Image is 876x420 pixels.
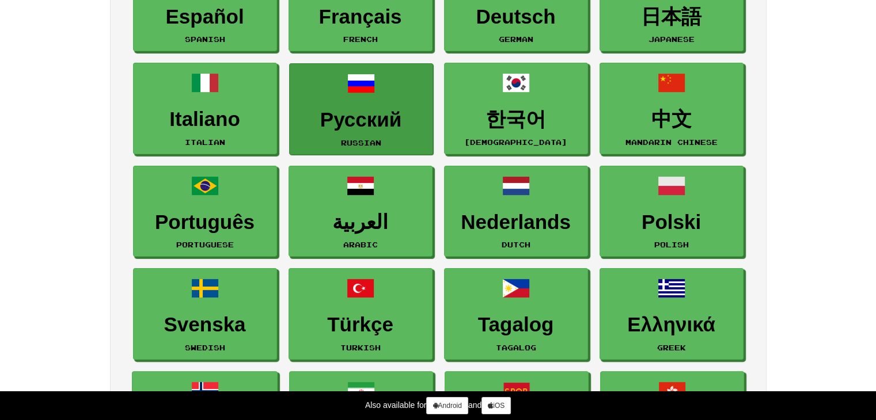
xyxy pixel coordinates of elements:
[426,397,468,414] a: Android
[176,240,234,249] small: Portuguese
[657,343,686,352] small: Greek
[185,35,225,43] small: Spanish
[343,35,378,43] small: French
[133,166,277,257] a: PortuguêsPortuguese
[481,397,511,414] a: iOS
[450,6,582,28] h3: Deutsch
[295,109,427,131] h3: Русский
[606,6,737,28] h3: 日本語
[139,108,271,131] h3: Italiano
[600,268,744,360] a: ΕλληνικάGreek
[444,268,588,360] a: TagalogTagalog
[139,6,271,28] h3: Español
[600,166,744,257] a: PolskiPolish
[496,343,536,352] small: Tagalog
[654,240,689,249] small: Polish
[600,63,744,154] a: 中文Mandarin Chinese
[139,211,271,234] h3: Português
[625,138,718,146] small: Mandarin Chinese
[450,108,582,131] h3: 한국어
[133,63,277,154] a: ItalianoItalian
[289,268,433,360] a: TürkçeTurkish
[295,6,426,28] h3: Français
[649,35,695,43] small: Japanese
[295,211,426,234] h3: العربية
[139,314,271,336] h3: Svenska
[185,138,225,146] small: Italian
[606,211,737,234] h3: Polski
[341,139,381,147] small: Russian
[444,63,588,154] a: 한국어[DEMOGRAPHIC_DATA]
[606,108,737,131] h3: 中文
[450,314,582,336] h3: Tagalog
[444,166,588,257] a: NederlandsDutch
[606,314,737,336] h3: Ελληνικά
[464,138,567,146] small: [DEMOGRAPHIC_DATA]
[502,240,530,249] small: Dutch
[340,343,381,352] small: Turkish
[499,35,533,43] small: German
[289,63,433,155] a: РусскийRussian
[295,314,426,336] h3: Türkçe
[450,211,582,234] h3: Nederlands
[289,166,433,257] a: العربيةArabic
[133,268,277,360] a: SvenskaSwedish
[343,240,378,249] small: Arabic
[185,343,225,352] small: Swedish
